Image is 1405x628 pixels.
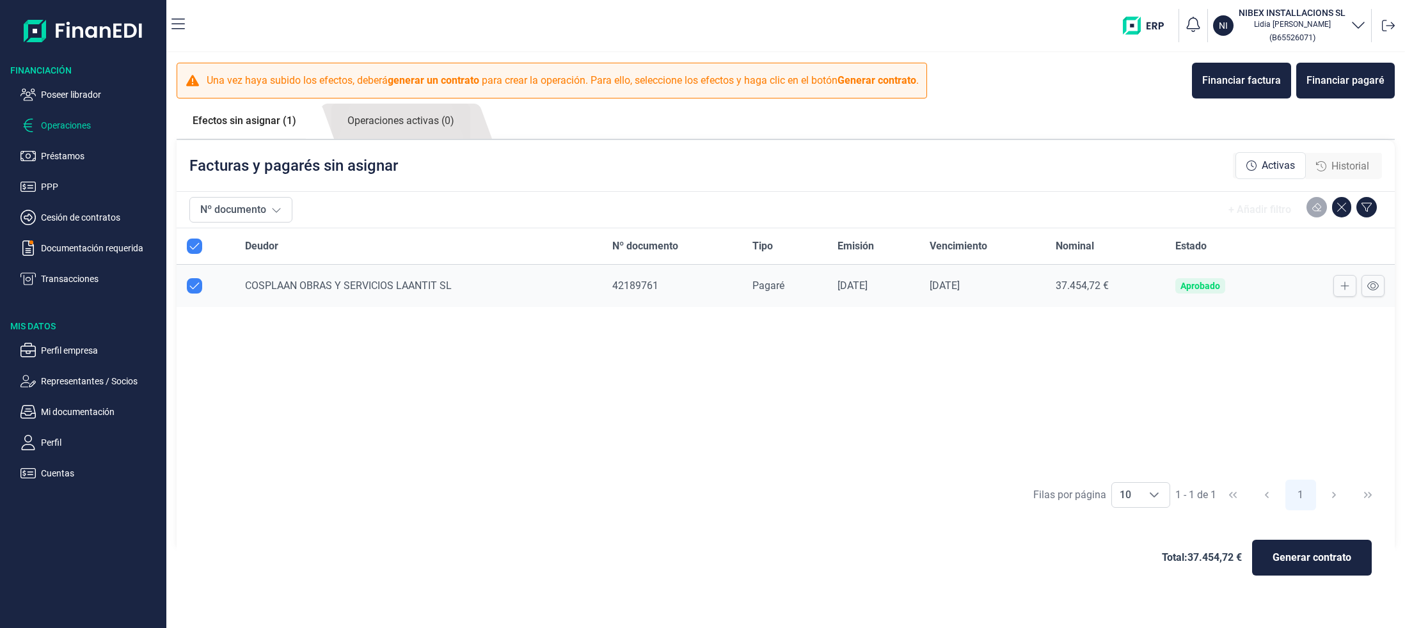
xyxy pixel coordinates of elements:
div: Historial [1306,153,1379,179]
a: Efectos sin asignar (1) [177,104,312,138]
button: Cesión de contratos [20,210,161,225]
p: Representantes / Socios [41,373,161,389]
a: Operaciones activas (0) [331,104,470,139]
button: Page 1 [1285,480,1316,510]
b: Generar contrato [837,74,916,86]
button: Financiar factura [1192,63,1291,98]
p: Perfil [41,435,161,450]
div: Financiar pagaré [1306,73,1385,88]
button: Financiar pagaré [1296,63,1395,98]
button: Mi documentación [20,404,161,420]
span: Tipo [752,239,773,254]
p: Lidia [PERSON_NAME] [1239,19,1345,29]
img: Logo de aplicación [24,10,143,51]
button: Operaciones [20,118,161,133]
img: erp [1123,17,1173,35]
p: Documentación requerida [41,240,161,256]
button: Poseer librador [20,87,161,102]
span: Total: 37.454,72 € [1162,550,1242,565]
p: NI [1219,19,1228,32]
b: generar un contrato [388,74,479,86]
p: PPP [41,179,161,194]
small: Copiar cif [1269,33,1315,42]
button: First Page [1218,480,1248,510]
button: Documentación requerida [20,240,161,256]
button: Representantes / Socios [20,373,161,389]
p: Operaciones [41,118,161,133]
button: Transacciones [20,271,161,287]
button: NINIBEX INSTALLACIONS SLLidia [PERSON_NAME](B65526071) [1213,6,1366,45]
button: Cuentas [20,466,161,481]
p: Facturas y pagarés sin asignar [189,155,398,176]
div: Row Unselected null [187,278,202,294]
button: Generar contrato [1252,540,1372,576]
p: Poseer librador [41,87,161,102]
p: Cuentas [41,466,161,481]
div: [DATE] [930,279,1036,292]
span: Generar contrato [1273,550,1351,565]
p: Una vez haya subido los efectos, deberá para crear la operación. Para ello, seleccione los efecto... [207,73,919,88]
span: Deudor [245,239,278,254]
span: Emisión [837,239,874,254]
button: Previous Page [1251,480,1282,510]
span: Activas [1262,158,1295,173]
span: Vencimiento [930,239,987,254]
button: Préstamos [20,148,161,164]
button: Last Page [1353,480,1383,510]
div: Choose [1139,483,1170,507]
span: 42189761 [612,279,658,292]
div: Financiar factura [1202,73,1281,88]
button: PPP [20,179,161,194]
span: Nº documento [612,239,678,254]
p: Transacciones [41,271,161,287]
p: Préstamos [41,148,161,164]
div: 37.454,72 € [1056,279,1154,292]
span: Historial [1331,159,1369,174]
div: Aprobado [1180,281,1220,291]
span: 10 [1112,483,1139,507]
p: Perfil empresa [41,343,161,358]
div: Activas [1235,152,1306,179]
p: Cesión de contratos [41,210,161,225]
button: Perfil [20,435,161,450]
button: Perfil empresa [20,343,161,358]
div: Filas por página [1033,487,1106,503]
button: Next Page [1319,480,1349,510]
div: All items selected [187,239,202,254]
span: Nominal [1056,239,1094,254]
button: Nº documento [189,197,292,223]
span: Estado [1175,239,1207,254]
p: Mi documentación [41,404,161,420]
span: 1 - 1 de 1 [1175,490,1216,500]
h3: NIBEX INSTALLACIONS SL [1239,6,1345,19]
span: COSPLAAN OBRAS Y SERVICIOS LAANTIT SL [245,279,452,292]
span: Pagaré [752,279,784,292]
div: [DATE] [837,279,909,292]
